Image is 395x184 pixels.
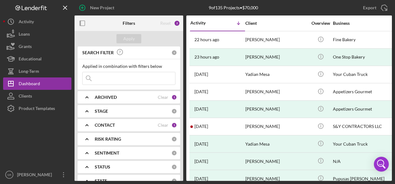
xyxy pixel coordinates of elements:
div: Product Templates [19,102,55,116]
text: SR [7,173,11,177]
div: Open Intercom Messenger [374,157,389,172]
div: [PERSON_NAME] [245,118,307,135]
button: New Project [75,2,120,14]
div: [PERSON_NAME] [245,153,307,169]
div: [PERSON_NAME] [245,101,307,117]
div: Your Cuban Truck [333,136,395,152]
b: ARCHIVED [95,95,117,100]
time: 2025-08-13 19:46 [194,89,208,94]
b: STAGE [95,109,108,114]
div: Loans [19,28,30,42]
div: Yadian Mesa [245,136,307,152]
button: Grants [3,40,71,53]
time: 2025-08-13 19:23 [194,107,208,112]
div: 0 [171,136,177,142]
b: Filters [123,21,135,26]
div: 1 [171,94,177,100]
div: 0 [171,108,177,114]
time: 2025-08-07 17:24 [194,142,208,147]
div: 0 [171,150,177,156]
div: Clear [158,123,168,128]
div: Fine Bakery [333,32,395,48]
button: Activity [3,15,71,28]
time: 2025-07-18 02:44 [194,159,208,164]
div: 0 [171,50,177,55]
button: Export [357,2,392,14]
div: [PERSON_NAME] [16,169,56,182]
b: CONTACT [95,123,115,128]
div: Overview [309,21,332,26]
button: Product Templates [3,102,71,115]
div: Export [363,2,376,14]
div: 1 [171,122,177,128]
b: STATE [95,178,107,183]
button: Dashboard [3,77,71,90]
button: Loans [3,28,71,40]
div: Clear [158,95,168,100]
button: Long-Term [3,65,71,77]
b: SEARCH FILTER [82,50,114,55]
b: STATUS [95,164,110,169]
div: 2 [174,20,180,26]
div: Clients [19,90,32,104]
div: One Stop Bakery [333,49,395,65]
time: 2025-08-14 17:25 [194,37,219,42]
div: 9 of 135 Projects • $70,000 [209,5,258,10]
div: Your Cuban Truck [333,66,395,83]
div: N/A [333,153,395,169]
div: S&Y CONTRACTORS LLC [333,118,395,135]
div: [PERSON_NAME] [245,49,307,65]
div: New Project [90,2,114,14]
button: SR[PERSON_NAME] [3,169,71,181]
time: 2025-08-14 16:34 [194,55,219,59]
div: [PERSON_NAME] [245,32,307,48]
div: [PERSON_NAME] [245,84,307,100]
div: Appetizers Gourmet [333,84,395,100]
div: Business [333,21,395,26]
time: 2025-07-16 02:37 [194,176,208,181]
button: Educational [3,53,71,65]
div: Long-Term [19,65,39,79]
div: Applied in combination with filters below [82,64,175,69]
b: SENTIMENT [95,151,119,156]
div: Client [245,21,307,26]
div: Grants [19,40,32,54]
time: 2025-08-13 17:16 [194,124,208,129]
div: Apply [123,34,135,43]
div: 0 [171,178,177,184]
div: Appetizers Gourmet [333,101,395,117]
div: 0 [171,164,177,170]
div: Activity [19,15,34,29]
button: Clients [3,90,71,102]
div: Educational [19,53,42,67]
button: Apply [116,34,141,43]
div: Activity [190,20,218,25]
div: Yadian Mesa [245,66,307,83]
b: RISK RATING [95,137,121,142]
div: Dashboard [19,77,40,91]
div: Reset [160,21,171,26]
time: 2025-08-13 20:55 [194,72,208,77]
